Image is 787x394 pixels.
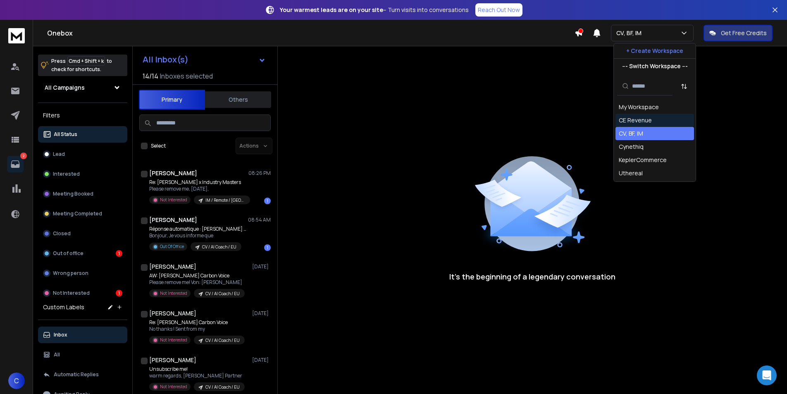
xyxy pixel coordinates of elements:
button: Meeting Booked [38,186,127,202]
span: Cmd + Shift + k [67,56,105,66]
p: Not Interested [160,290,187,296]
h1: Onebox [47,28,575,38]
button: Primary [139,90,205,110]
p: Please remove me! Von: [PERSON_NAME] [149,279,245,286]
p: Bonjour, Je vous informe que [149,232,248,239]
p: CV / AI Coach / EU [202,244,236,250]
p: CV / AI Coach / EU [205,384,240,390]
div: Cynethiq [619,143,644,151]
p: Press to check for shortcuts. [51,57,112,74]
h1: All Inbox(s) [143,55,188,64]
p: CV / AI Coach / EU [205,291,240,297]
div: My Workspace [619,103,659,111]
p: Automatic Replies [54,371,99,378]
button: All Status [38,126,127,143]
a: Reach Out Now [475,3,522,17]
p: 2 [20,153,27,159]
div: 1 [264,198,271,204]
button: C [8,373,25,389]
p: Not Interested [160,337,187,343]
h1: All Campaigns [45,84,85,92]
h3: Custom Labels [43,303,84,311]
p: IM / Remote / [GEOGRAPHIC_DATA] [205,197,245,203]
p: Not Interested [53,290,90,296]
h1: [PERSON_NAME] [149,216,197,224]
strong: Your warmest leads are on your site [280,6,383,14]
button: Interested [38,166,127,182]
div: Uthereal [619,169,643,177]
p: AW: [PERSON_NAME] Carbon Voice [149,272,245,279]
p: CV / AI Coach / EU [205,337,240,344]
h3: Inboxes selected [160,71,213,81]
h3: Filters [38,110,127,121]
button: Out of office1 [38,245,127,262]
p: Unsubscribe me! [149,366,245,373]
p: Wrong person [53,270,88,277]
div: 1 [116,250,122,257]
button: Automatic Replies [38,366,127,383]
h1: [PERSON_NAME] [149,356,196,364]
h1: [PERSON_NAME] [149,309,196,318]
button: Closed [38,225,127,242]
p: [DATE] [252,357,271,363]
p: Closed [53,230,71,237]
p: + Create Workspace [626,47,683,55]
p: Meeting Booked [53,191,93,197]
button: Lead [38,146,127,162]
div: CV, BF, IM [619,129,643,138]
p: Get Free Credits [721,29,767,37]
p: Re: [PERSON_NAME] Carbon Voice [149,319,245,326]
p: Out Of Office [160,244,184,250]
p: Inbox [54,332,67,338]
div: Open Intercom Messenger [757,365,777,385]
p: Re: [PERSON_NAME] x Industry Masters [149,179,248,186]
p: [DATE] [252,310,271,317]
h1: [PERSON_NAME] [149,263,196,271]
p: Not Interested [160,197,187,203]
div: 1 [264,244,271,251]
p: warm regards, [PERSON_NAME] Partner [149,373,245,379]
p: Not Interested [160,384,187,390]
p: All [54,351,60,358]
button: All [38,346,127,363]
button: Others [205,91,271,109]
div: CE Revenue [619,116,652,124]
button: + Create Workspace [614,43,696,58]
p: No thanks ! Sent from my [149,326,245,332]
p: – Turn visits into conversations [280,6,469,14]
button: All Campaigns [38,79,127,96]
p: --- Switch Workspace --- [622,62,688,70]
span: 14 / 14 [143,71,158,81]
button: Not Interested1 [38,285,127,301]
a: 2 [7,156,24,172]
p: Meeting Completed [53,210,102,217]
h1: [PERSON_NAME] [149,169,197,177]
label: Select [151,143,166,149]
button: All Inbox(s) [136,51,272,68]
p: 08:26 PM [248,170,271,177]
p: Interested [53,171,80,177]
p: All Status [54,131,77,138]
p: Lead [53,151,65,158]
p: Reach Out Now [478,6,520,14]
p: 08:54 AM [248,217,271,223]
p: Réponse automatique : [PERSON_NAME] x Carbon [149,226,248,232]
button: Inbox [38,327,127,343]
p: Out of office [53,250,83,257]
button: Get Free Credits [704,25,773,41]
div: 1 [116,290,122,296]
div: KeplerCommerce [619,156,667,164]
img: logo [8,28,25,43]
p: CV, BF, IM [616,29,645,37]
p: [DATE] [252,263,271,270]
button: Wrong person [38,265,127,282]
button: Sort by Sort A-Z [676,78,692,95]
p: Please remove me. [DATE], [149,186,248,192]
p: It’s the beginning of a legendary conversation [449,271,615,282]
button: Meeting Completed [38,205,127,222]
